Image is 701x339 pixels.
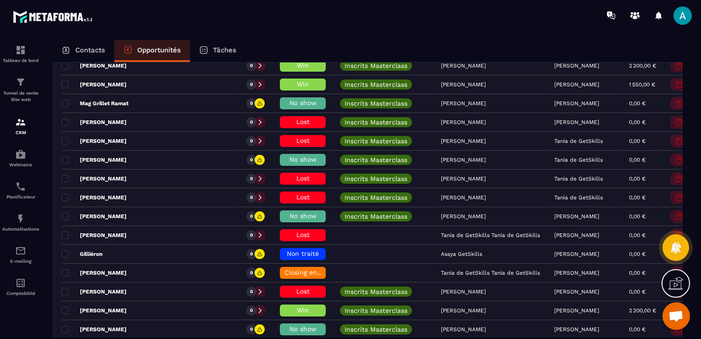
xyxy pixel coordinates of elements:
a: formationformationCRM [2,110,39,142]
p: 0,00 € [629,194,645,201]
p: Tania de GetSkills [554,157,603,163]
p: Inscrits Masterclass [345,100,407,107]
p: [PERSON_NAME] [61,326,127,333]
p: [PERSON_NAME] [61,119,127,126]
span: Closing en cours [284,269,337,276]
p: 0 [250,100,253,107]
a: automationsautomationsAutomatisations [2,206,39,238]
span: Lost [296,288,310,295]
img: accountant [15,277,26,288]
span: No show [289,325,317,333]
div: Ouvrir le chat [662,302,690,330]
p: E-mailing [2,259,39,264]
p: [PERSON_NAME] [61,269,127,277]
p: [PERSON_NAME] [554,251,599,257]
p: 0,00 € [629,213,645,220]
p: [PERSON_NAME] [61,307,127,314]
p: [PERSON_NAME] [554,232,599,238]
span: Win [297,306,309,314]
p: Inscrits Masterclass [345,157,407,163]
p: Comptabilité [2,291,39,296]
p: 0 [250,138,253,144]
a: formationformationTunnel de vente Site web [2,70,39,110]
p: 0 [250,270,253,276]
p: [PERSON_NAME] [554,326,599,333]
span: Lost [296,175,310,182]
p: Gilliéron [61,250,102,258]
p: 0 [250,307,253,314]
p: Tania de GetSkills [554,175,603,182]
p: 0 [250,119,253,125]
p: 0 [250,213,253,220]
p: [PERSON_NAME] [61,156,127,164]
p: [PERSON_NAME] [61,137,127,145]
a: Tâches [190,40,245,62]
a: automationsautomationsWebinaire [2,142,39,174]
p: 0 [250,326,253,333]
p: Inscrits Masterclass [345,62,407,69]
p: Inscrits Masterclass [345,175,407,182]
p: 0,00 € [629,175,645,182]
p: [PERSON_NAME] [554,288,599,295]
p: [PERSON_NAME] [61,288,127,295]
img: email [15,245,26,256]
p: 0 [250,194,253,201]
img: formation [15,117,26,128]
a: schedulerschedulerPlanificateur [2,174,39,206]
p: 0 [250,62,253,69]
p: Inscrits Masterclass [345,307,407,314]
p: [PERSON_NAME] [61,81,127,88]
p: [PERSON_NAME] [61,232,127,239]
p: 2 200,00 € [629,307,656,314]
p: [PERSON_NAME] [554,62,599,69]
img: automations [15,149,26,160]
p: 0 [250,81,253,88]
img: formation [15,45,26,56]
span: Lost [296,231,310,238]
p: 2 200,00 € [629,62,656,69]
p: 0,00 € [629,326,645,333]
span: Lost [296,193,310,201]
img: scheduler [15,181,26,192]
a: accountantaccountantComptabilité [2,271,39,303]
p: [PERSON_NAME] [61,213,127,220]
span: No show [289,212,317,220]
p: Inscrits Masterclass [345,194,407,201]
p: Tableau de bord [2,58,39,63]
a: formationformationTableau de bord [2,38,39,70]
p: CRM [2,130,39,135]
p: 0,00 € [629,157,645,163]
p: 0,00 € [629,251,645,257]
p: Contacts [75,46,105,54]
span: Lost [296,137,310,144]
p: Tania de GetSkills [554,194,603,201]
a: Opportunités [114,40,190,62]
p: Inscrits Masterclass [345,326,407,333]
span: Lost [296,118,310,125]
span: No show [289,156,317,163]
p: Inscrits Masterclass [345,119,407,125]
a: Contacts [52,40,114,62]
p: Inscrits Masterclass [345,288,407,295]
p: 0,00 € [629,138,645,144]
p: 0 [250,288,253,295]
p: 0,00 € [629,100,645,107]
p: Planificateur [2,194,39,199]
p: Automatisations [2,226,39,232]
p: Opportunités [137,46,181,54]
p: [PERSON_NAME] [554,119,599,125]
p: Mag Grillet Ramat [61,100,128,107]
p: 0,00 € [629,288,645,295]
p: Tania de GetSkills [554,138,603,144]
img: logo [13,8,95,25]
span: No show [289,99,317,107]
p: 0 [250,232,253,238]
span: Non traité [287,250,319,257]
img: automations [15,213,26,224]
p: Webinaire [2,162,39,167]
p: [PERSON_NAME] [61,175,127,182]
p: 0 [250,157,253,163]
p: [PERSON_NAME] [61,194,127,201]
p: 0 [250,251,253,257]
p: 0 [250,175,253,182]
